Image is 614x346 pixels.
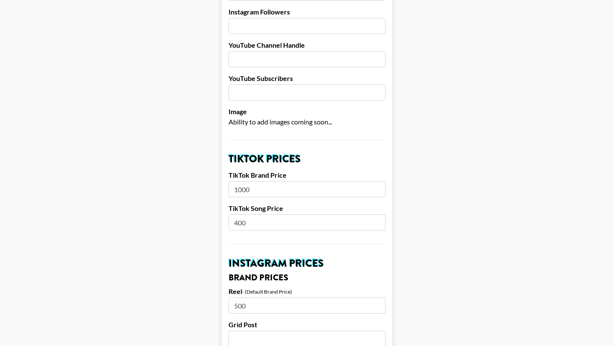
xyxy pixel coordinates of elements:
label: Grid Post [229,320,385,329]
label: YouTube Channel Handle [229,41,385,49]
span: Ability to add images coming soon... [229,118,332,126]
h3: Brand Prices [229,274,385,282]
label: Reel [229,287,242,296]
h2: Instagram Prices [229,258,385,268]
label: Image [229,107,385,116]
label: YouTube Subscribers [229,74,385,83]
div: - (Default Brand Price) [242,288,292,295]
h2: TikTok Prices [229,154,385,164]
label: TikTok Brand Price [229,171,385,179]
label: Instagram Followers [229,8,385,16]
label: TikTok Song Price [229,204,385,213]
